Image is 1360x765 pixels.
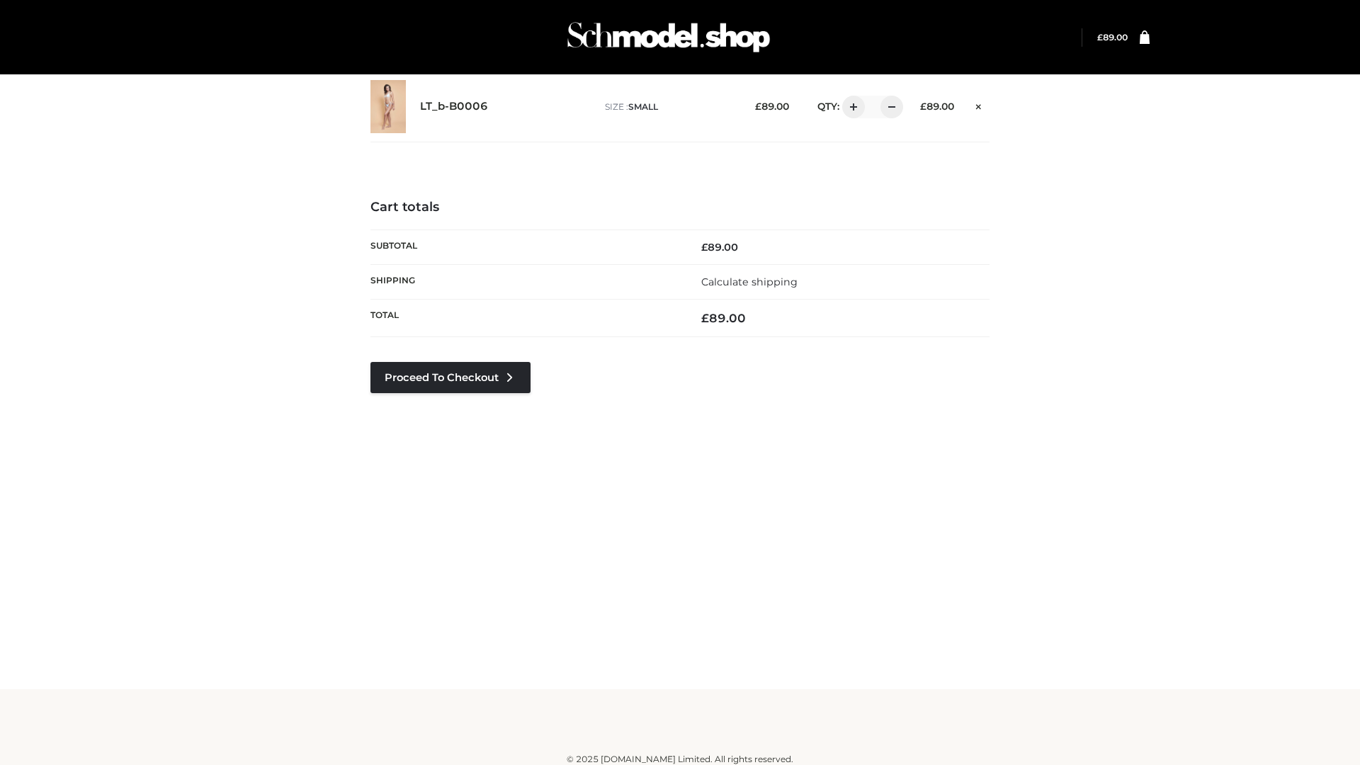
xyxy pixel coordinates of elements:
th: Total [370,300,680,337]
a: Proceed to Checkout [370,362,531,393]
span: £ [1097,32,1103,42]
th: Subtotal [370,229,680,264]
a: LT_b-B0006 [420,100,488,113]
th: Shipping [370,264,680,299]
bdi: 89.00 [701,311,746,325]
div: QTY: [803,96,898,118]
img: Schmodel Admin 964 [562,9,775,65]
p: size : [605,101,733,113]
span: SMALL [628,101,658,112]
span: £ [701,311,709,325]
span: £ [755,101,761,112]
bdi: 89.00 [920,101,954,112]
span: £ [701,241,708,254]
bdi: 89.00 [701,241,738,254]
a: Calculate shipping [701,276,798,288]
span: £ [920,101,926,112]
bdi: 89.00 [755,101,789,112]
h4: Cart totals [370,200,990,215]
a: Remove this item [968,96,990,114]
a: £89.00 [1097,32,1128,42]
bdi: 89.00 [1097,32,1128,42]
